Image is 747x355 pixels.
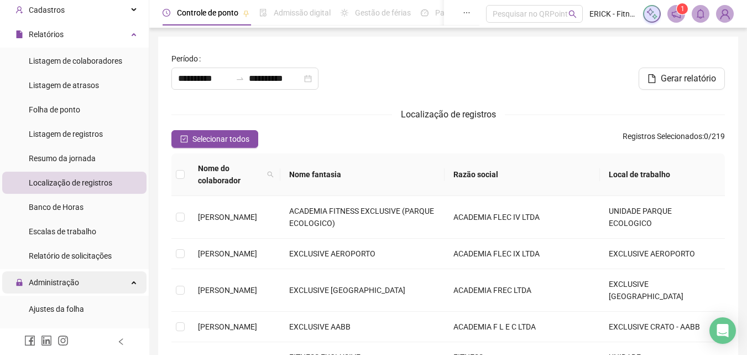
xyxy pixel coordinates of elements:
[41,335,52,346] span: linkedin
[600,239,725,269] td: EXCLUSIVE AEROPORTO
[29,251,112,260] span: Relatório de solicitações
[681,5,685,13] span: 1
[24,335,35,346] span: facebook
[717,6,733,22] img: 5500
[236,74,244,83] span: swap-right
[647,74,656,83] span: file
[623,132,702,141] span: Registros Selecionados
[198,249,257,258] span: [PERSON_NAME]
[445,312,600,342] td: ACADEMIA F L E C LTDA
[600,153,725,196] th: Local de trabalho
[646,8,658,20] img: sparkle-icon.fc2bf0ac1784a2077858766a79e2daf3.svg
[280,153,445,196] th: Nome fantasia
[661,72,716,85] span: Gerar relatório
[280,269,445,312] td: EXCLUSIVE [GEOGRAPHIC_DATA]
[15,279,23,286] span: lock
[29,105,80,114] span: Folha de ponto
[274,8,331,17] span: Admissão digital
[280,312,445,342] td: EXCLUSIVE AABB
[623,130,725,148] span: : 0 / 219
[355,8,411,17] span: Gestão de férias
[265,160,276,189] span: search
[709,317,736,344] div: Open Intercom Messenger
[171,53,198,65] span: Período
[463,9,471,17] span: ellipsis
[445,153,600,196] th: Razão social
[236,74,244,83] span: to
[29,130,103,138] span: Listagem de registros
[29,154,96,163] span: Resumo da jornada
[259,9,267,17] span: file-done
[696,9,706,19] span: bell
[445,269,600,312] td: ACADEMIA FREC LTDA
[29,81,99,90] span: Listagem de atrasos
[29,203,83,212] span: Banco de Horas
[243,10,249,17] span: pushpin
[341,9,348,17] span: sun
[15,6,23,14] span: user-add
[29,30,64,39] span: Relatórios
[280,239,445,269] td: EXCLUSIVE AEROPORTO
[280,196,445,239] td: ACADEMIA FITNESS EXCLUSIVE (PARQUE ECOLOGICO)
[29,227,96,236] span: Escalas de trabalho
[677,3,688,14] sup: 1
[600,196,725,239] td: UNIDADE PARQUE ECOLOGICO
[267,171,274,178] span: search
[58,335,69,346] span: instagram
[435,8,478,17] span: Painel do DP
[600,269,725,312] td: EXCLUSIVE [GEOGRAPHIC_DATA]
[671,9,681,19] span: notification
[15,30,23,38] span: file
[29,305,84,313] span: Ajustes da folha
[568,10,577,18] span: search
[177,8,238,17] span: Controle de ponto
[421,9,429,17] span: dashboard
[29,278,79,287] span: Administração
[192,133,249,145] span: Selecionar todos
[117,338,125,346] span: left
[29,6,65,14] span: Cadastros
[639,68,725,90] button: Gerar relatório
[29,178,112,187] span: Localização de registros
[589,8,636,20] span: ERICK - Fitness Exclusive
[163,9,170,17] span: clock-circle
[180,135,188,143] span: check-square
[198,286,257,295] span: [PERSON_NAME]
[198,213,257,222] span: [PERSON_NAME]
[171,130,258,148] button: Selecionar todos
[198,322,257,331] span: [PERSON_NAME]
[445,239,600,269] td: ACADEMIA FLEC IX LTDA
[401,109,496,120] span: Localização de registros
[600,312,725,342] td: EXCLUSIVE CRATO - AABB
[445,196,600,239] td: ACADEMIA FLEC IV LTDA
[29,56,122,65] span: Listagem de colaboradores
[198,162,263,187] span: Nome do colaborador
